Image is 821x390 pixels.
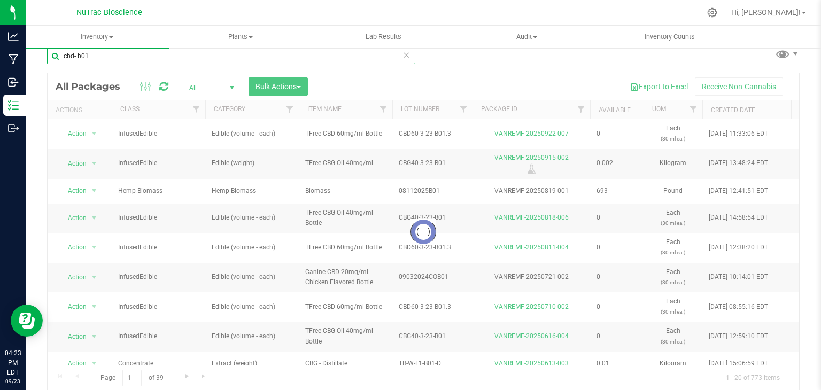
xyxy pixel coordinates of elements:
[630,32,709,42] span: Inventory Counts
[598,26,741,48] a: Inventory Counts
[455,26,598,48] a: Audit
[47,48,415,64] input: Search Package ID, Item Name, SKU, Lot or Part Number...
[26,26,169,48] a: Inventory
[5,377,21,385] p: 09/23
[76,8,142,17] span: NuTrac Bioscience
[26,32,169,42] span: Inventory
[312,26,455,48] a: Lab Results
[5,348,21,377] p: 04:23 PM EDT
[8,54,19,65] inline-svg: Manufacturing
[8,100,19,111] inline-svg: Inventory
[169,32,312,42] span: Plants
[351,32,416,42] span: Lab Results
[8,123,19,134] inline-svg: Outbound
[402,48,410,62] span: Clear
[8,77,19,88] inline-svg: Inbound
[11,305,43,337] iframe: Resource center
[706,7,719,18] div: Manage settings
[8,31,19,42] inline-svg: Analytics
[455,32,598,42] span: Audit
[731,8,801,17] span: Hi, [PERSON_NAME]!
[169,26,312,48] a: Plants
